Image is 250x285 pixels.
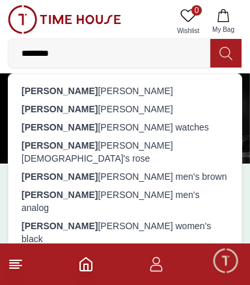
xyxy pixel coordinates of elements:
[172,26,204,36] span: Wishlist
[78,256,94,272] a: Home
[21,122,98,132] strong: [PERSON_NAME]
[16,186,234,217] div: [PERSON_NAME] men's analog
[16,118,234,136] div: [PERSON_NAME] watches
[21,190,98,200] strong: [PERSON_NAME]
[212,247,240,275] div: Chat Widget
[191,5,202,16] span: 0
[21,104,98,114] strong: [PERSON_NAME]
[21,221,98,231] strong: [PERSON_NAME]
[16,217,234,248] div: [PERSON_NAME] women's black
[172,5,204,38] a: 0Wishlist
[8,5,121,34] img: ...
[21,140,98,151] strong: [PERSON_NAME]
[204,5,242,38] button: My Bag
[16,82,234,100] div: [PERSON_NAME]
[21,86,98,96] strong: [PERSON_NAME]
[16,100,234,118] div: [PERSON_NAME]
[16,136,234,167] div: [PERSON_NAME] [DEMOGRAPHIC_DATA]'s rose
[16,167,234,186] div: [PERSON_NAME] men's brown
[21,171,98,182] strong: [PERSON_NAME]
[207,25,240,34] span: My Bag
